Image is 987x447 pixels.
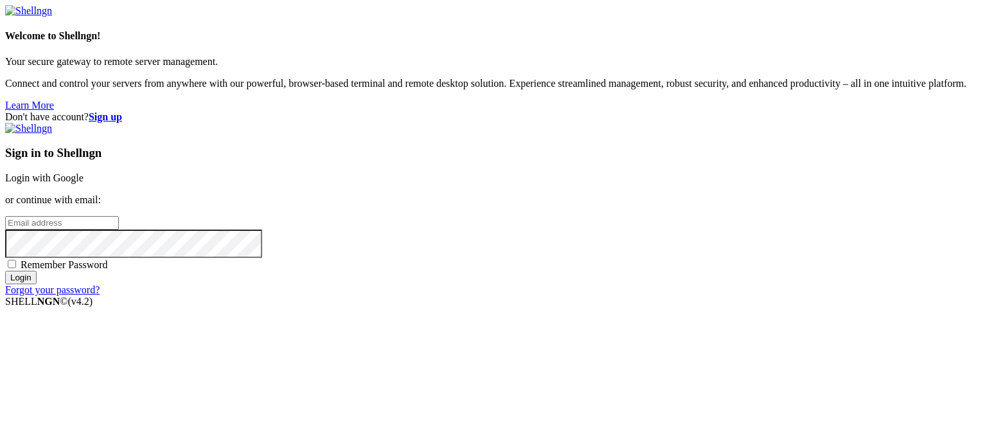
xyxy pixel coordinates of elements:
[8,260,16,268] input: Remember Password
[21,259,108,270] span: Remember Password
[5,271,37,284] input: Login
[5,284,100,295] a: Forgot your password?
[5,56,982,68] p: Your secure gateway to remote server management.
[5,100,54,111] a: Learn More
[5,216,119,230] input: Email address
[5,296,93,307] span: SHELL ©
[5,172,84,183] a: Login with Google
[37,296,60,307] b: NGN
[5,123,52,134] img: Shellngn
[68,296,93,307] span: 4.2.0
[89,111,122,122] a: Sign up
[5,146,982,160] h3: Sign in to Shellngn
[5,30,982,42] h4: Welcome to Shellngn!
[5,111,982,123] div: Don't have account?
[5,5,52,17] img: Shellngn
[5,194,982,206] p: or continue with email:
[5,78,982,89] p: Connect and control your servers from anywhere with our powerful, browser-based terminal and remo...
